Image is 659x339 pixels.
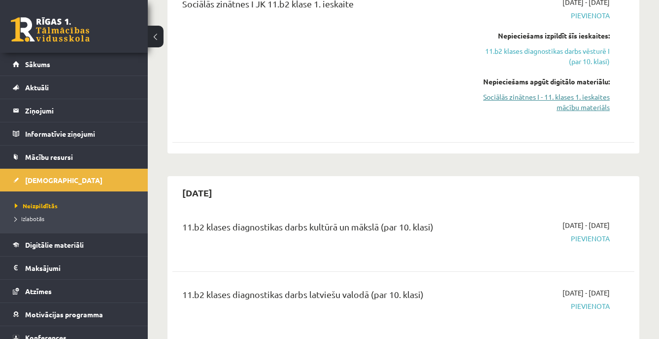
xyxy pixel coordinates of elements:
[25,310,103,319] span: Motivācijas programma
[25,60,50,69] span: Sākums
[172,181,222,204] h2: [DATE]
[13,53,135,75] a: Sākums
[25,287,52,296] span: Atzīmes
[11,17,90,42] a: Rīgas 1. Tālmācības vidusskola
[477,301,610,311] span: Pievienota
[15,201,138,210] a: Neizpildītās
[25,257,135,279] legend: Maksājumi
[15,214,138,223] a: Izlabotās
[13,146,135,168] a: Mācību resursi
[562,288,610,298] span: [DATE] - [DATE]
[13,99,135,122] a: Ziņojumi
[25,122,135,145] legend: Informatīvie ziņojumi
[25,176,102,185] span: [DEMOGRAPHIC_DATA]
[13,122,135,145] a: Informatīvie ziņojumi
[182,288,462,306] div: 11.b2 klases diagnostikas darbs latviešu valodā (par 10. klasi)
[477,31,610,41] div: Nepieciešams izpildīt šīs ieskaites:
[477,233,610,244] span: Pievienota
[13,233,135,256] a: Digitālie materiāli
[25,240,84,249] span: Digitālie materiāli
[477,92,610,113] a: Sociālās zinātnes I - 11. klases 1. ieskaites mācību materiāls
[477,10,610,21] span: Pievienota
[13,257,135,279] a: Maksājumi
[13,169,135,191] a: [DEMOGRAPHIC_DATA]
[477,46,610,67] a: 11.b2 klases diagnostikas darbs vēsturē I (par 10. klasi)
[182,220,462,238] div: 11.b2 klases diagnostikas darbs kultūrā un mākslā (par 10. klasi)
[13,76,135,99] a: Aktuāli
[15,202,58,210] span: Neizpildītās
[477,76,610,87] div: Nepieciešams apgūt digitālo materiālu:
[562,220,610,230] span: [DATE] - [DATE]
[25,152,73,161] span: Mācību resursi
[13,303,135,326] a: Motivācijas programma
[25,99,135,122] legend: Ziņojumi
[13,280,135,302] a: Atzīmes
[15,215,44,223] span: Izlabotās
[25,83,49,92] span: Aktuāli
